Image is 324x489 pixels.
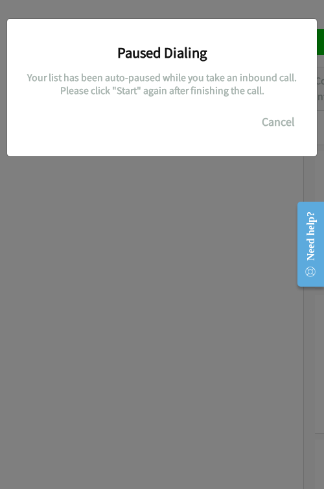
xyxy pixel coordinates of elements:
h5: Your list has been auto-paused while you take an inbound call. Please click "Start" again after f... [17,71,307,97]
h3: Paused Dialing [17,43,307,62]
button: Cancel [249,109,307,135]
iframe: Resource Center [286,193,324,296]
